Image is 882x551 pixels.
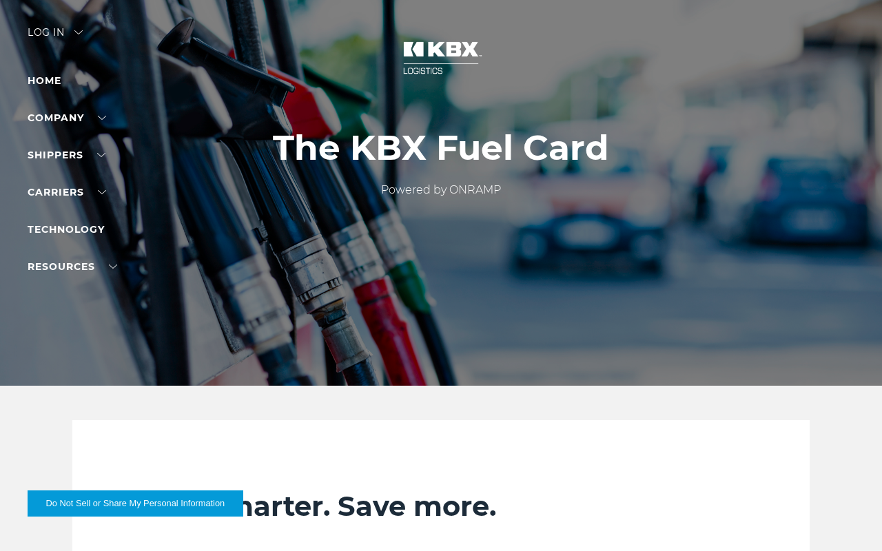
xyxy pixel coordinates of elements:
h2: Fuel smarter. Save more. [141,489,741,523]
img: arrow [74,30,83,34]
a: RESOURCES [28,260,117,273]
a: Home [28,74,61,87]
button: Do Not Sell or Share My Personal Information [28,490,243,517]
h1: The KBX Fuel Card [273,128,609,168]
a: Technology [28,223,105,236]
p: Powered by ONRAMP [273,182,609,198]
a: Company [28,112,106,124]
a: SHIPPERS [28,149,105,161]
iframe: Chat Widget [813,485,882,551]
div: Log in [28,28,83,48]
img: kbx logo [389,28,493,88]
a: Carriers [28,186,106,198]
